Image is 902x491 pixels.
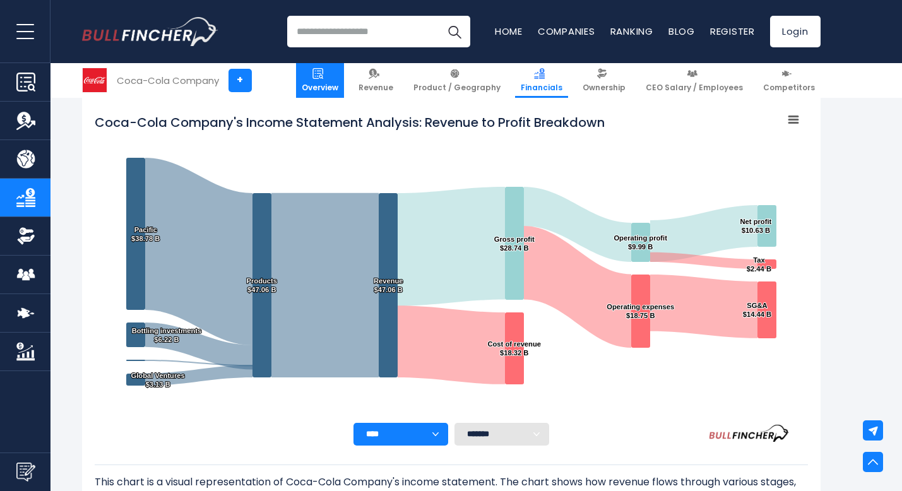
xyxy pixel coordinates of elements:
[607,303,674,319] text: Operating expenses $18.75 B
[439,16,470,47] button: Search
[521,83,562,93] span: Financials
[95,107,808,423] svg: Coca-Cola Company's Income Statement Analysis: Revenue to Profit Breakdown
[408,63,506,98] a: Product / Geography
[614,234,667,251] text: Operating profit $9.99 B
[228,69,252,92] a: +
[610,25,653,38] a: Ranking
[740,218,771,234] text: Net profit $10.63 B
[82,17,218,46] img: Bullfincher logo
[640,63,749,98] a: CEO Salary / Employees
[131,327,201,343] text: Bottling investments $6.22 B
[487,340,541,357] text: Cost of revenue $18.32 B
[246,277,277,293] text: Products $47.06 B
[353,63,399,98] a: Revenue
[16,227,35,245] img: Ownership
[359,83,393,93] span: Revenue
[495,25,523,38] a: Home
[583,83,626,93] span: Ownership
[131,372,184,388] text: Global Ventures $3.13 B
[131,226,159,242] text: Pacific $38.78 B
[742,302,771,318] text: SG&A $14.44 B
[577,63,631,98] a: Ownership
[770,16,821,47] a: Login
[117,73,219,88] div: Coca-Cola Company
[646,83,743,93] span: CEO Salary / Employees
[302,83,338,93] span: Overview
[95,114,605,131] tspan: Coca-Cola Company's Income Statement Analysis: Revenue to Profit Breakdown
[373,277,403,293] text: Revenue $47.06 B
[296,63,344,98] a: Overview
[515,63,568,98] a: Financials
[746,256,771,273] text: Tax $2.44 B
[763,83,815,93] span: Competitors
[413,83,501,93] span: Product / Geography
[494,235,534,252] text: Gross profit $28.74 B
[538,25,595,38] a: Companies
[757,63,821,98] a: Competitors
[83,68,107,92] img: KO logo
[668,25,695,38] a: Blog
[710,25,755,38] a: Register
[82,17,218,46] a: Go to homepage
